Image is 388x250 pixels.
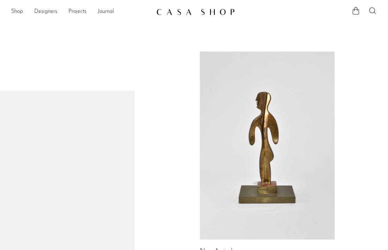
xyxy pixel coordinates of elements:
[11,6,151,18] ul: NEW HEADER MENU
[11,6,151,18] nav: Desktop navigation
[34,7,57,16] a: Designers
[11,7,23,16] a: Shop
[98,7,114,16] a: Journal
[68,7,87,16] a: Projects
